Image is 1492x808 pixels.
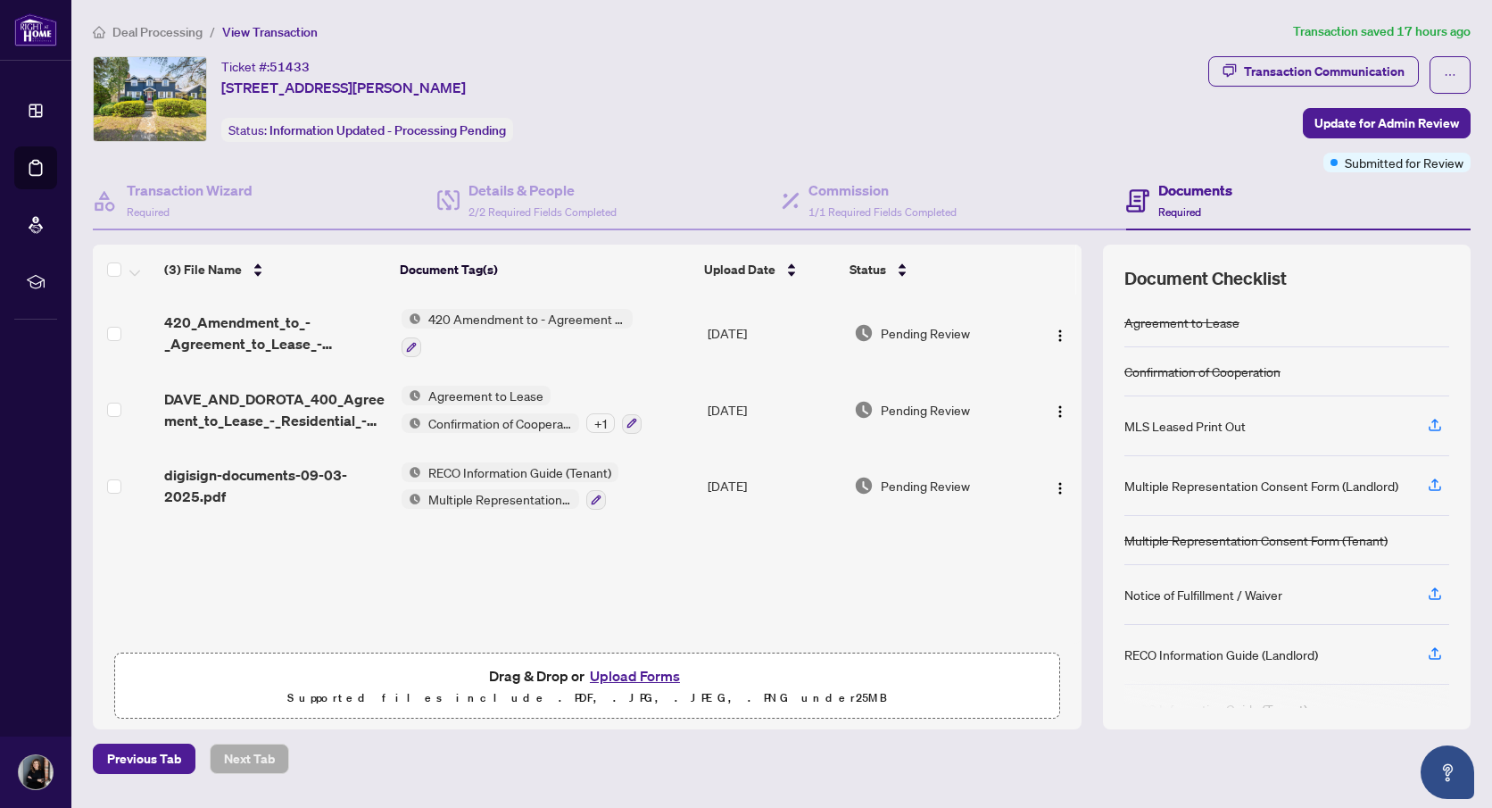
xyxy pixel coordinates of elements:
div: RECO Information Guide (Landlord) [1124,645,1318,664]
p: Supported files include .PDF, .JPG, .JPEG, .PNG under 25 MB [126,687,1049,709]
th: (3) File Name [157,245,393,295]
span: Drag & Drop or [489,664,685,687]
span: Drag & Drop orUpload FormsSupported files include .PDF, .JPG, .JPEG, .PNG under25MB [115,654,1059,720]
span: [STREET_ADDRESS][PERSON_NAME] [221,77,466,98]
td: [DATE] [700,371,847,448]
div: Multiple Representation Consent Form (Tenant) [1124,530,1388,550]
img: Logo [1053,404,1067,419]
li: / [210,21,215,42]
img: Status Icon [402,386,421,405]
h4: Details & People [468,179,617,201]
span: Submitted for Review [1345,153,1463,172]
th: Upload Date [697,245,842,295]
span: ellipsis [1444,69,1456,81]
button: Open asap [1421,746,1474,799]
img: logo [14,13,57,46]
div: Confirmation of Cooperation [1124,362,1281,381]
span: (3) File Name [164,260,242,279]
div: Notice of Fulfillment / Waiver [1124,585,1282,604]
span: Pending Review [881,323,970,343]
span: 420_Amendment_to_-_Agreement_to_Lease_-_Residential_-_PropTx-[PERSON_NAME].pdf [164,312,386,354]
div: Transaction Communication [1244,57,1405,86]
img: Document Status [854,476,874,496]
span: Multiple Representation Consent Form (Tenant) [421,489,579,509]
span: Update for Admin Review [1314,109,1459,137]
img: Logo [1053,481,1067,496]
span: Deal Processing [112,24,203,40]
div: Multiple Representation Consent Form (Landlord) [1124,476,1398,496]
span: View Transaction [222,24,318,40]
button: Status IconRECO Information Guide (Tenant)Status IconMultiple Representation Consent Form (Tenant) [402,462,618,511]
div: MLS Leased Print Out [1124,416,1246,436]
span: 1/1 Required Fields Completed [808,205,957,219]
span: 51433 [269,59,310,75]
button: Logo [1046,471,1074,500]
div: Ticket #: [221,56,310,77]
span: DAVE_AND_DOROTA_400_Agreement_to_Lease_-_Residential_-_PropTx-[PERSON_NAME] 1.pdf [164,388,386,431]
span: Document Checklist [1124,266,1287,291]
img: Logo [1053,329,1067,343]
span: Pending Review [881,476,970,496]
span: Agreement to Lease [421,386,551,405]
button: Status IconAgreement to LeaseStatus IconConfirmation of Cooperation+1 [402,386,642,434]
img: Status Icon [402,462,421,482]
button: Logo [1046,396,1074,424]
img: Status Icon [402,489,421,509]
span: digisign-documents-09-03-2025.pdf [164,464,386,507]
span: Required [1158,205,1201,219]
button: Upload Forms [584,664,685,687]
td: [DATE] [700,448,847,525]
span: 2/2 Required Fields Completed [468,205,617,219]
div: + 1 [586,413,615,433]
span: Required [127,205,170,219]
span: Confirmation of Cooperation [421,413,579,433]
th: Status [842,245,1024,295]
span: Pending Review [881,400,970,420]
span: Previous Tab [107,745,181,773]
td: [DATE] [700,295,847,371]
span: Information Updated - Processing Pending [269,122,506,138]
img: Status Icon [402,309,421,329]
span: Status [850,260,886,279]
div: Status: [221,118,513,142]
h4: Commission [808,179,957,201]
button: Logo [1046,319,1074,347]
button: Status Icon420 Amendment to - Agreement to Lease - Residential [402,309,633,357]
span: home [93,26,105,38]
button: Transaction Communication [1208,56,1419,87]
h4: Documents [1158,179,1232,201]
th: Document Tag(s) [393,245,697,295]
span: RECO Information Guide (Tenant) [421,462,618,482]
div: Agreement to Lease [1124,312,1239,332]
article: Transaction saved 17 hours ago [1293,21,1471,42]
span: 420 Amendment to - Agreement to Lease - Residential [421,309,633,329]
button: Previous Tab [93,744,195,774]
h4: Transaction Wizard [127,179,253,201]
img: Document Status [854,400,874,420]
button: Update for Admin Review [1303,108,1471,138]
img: Status Icon [402,413,421,433]
button: Next Tab [210,744,289,774]
span: Upload Date [704,260,775,279]
img: Profile Icon [19,755,53,789]
img: Document Status [854,323,874,343]
img: IMG-W12183615_1.jpg [94,57,206,141]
